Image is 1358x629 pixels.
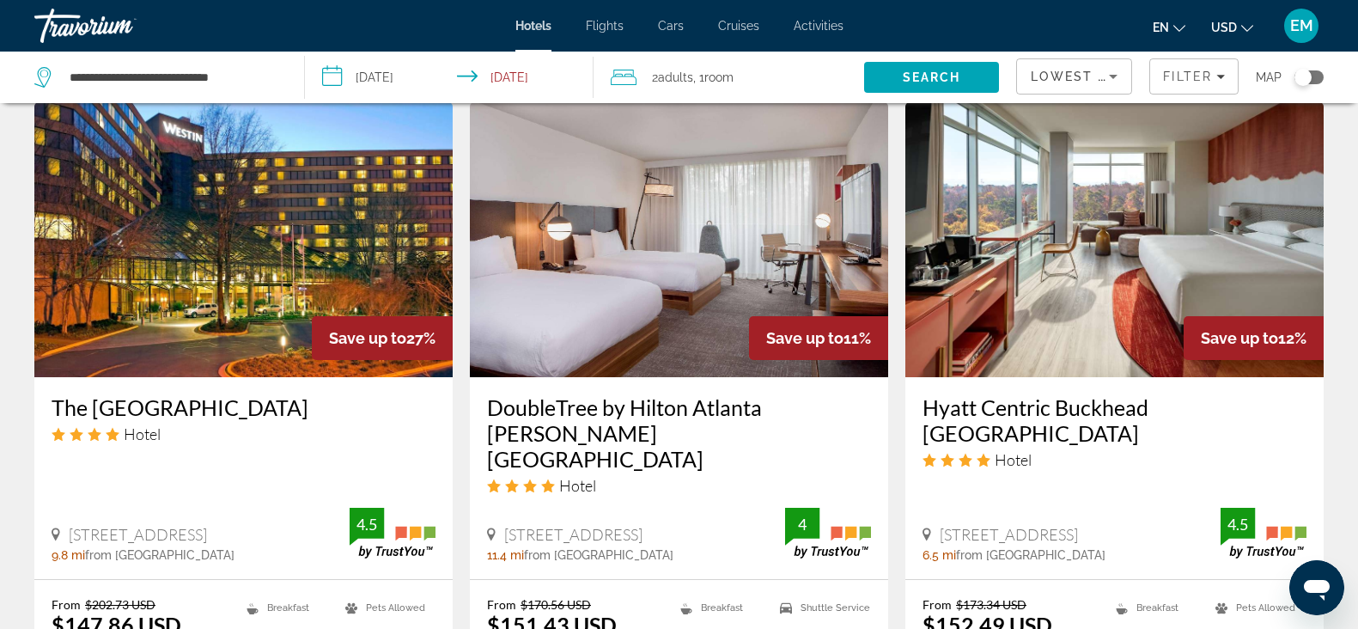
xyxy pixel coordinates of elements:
[329,329,406,347] span: Save up to
[1207,597,1306,619] li: Pets Allowed
[1031,66,1117,87] mat-select: Sort by
[124,424,161,443] span: Hotel
[1211,15,1253,40] button: Change currency
[658,19,684,33] a: Cars
[470,102,888,377] img: DoubleTree by Hilton Atlanta Windy Hill Ballpark
[52,548,85,562] span: 9.8 mi
[504,525,642,544] span: [STREET_ADDRESS]
[1289,560,1344,615] iframe: Button to launch messaging window
[785,508,871,559] img: TrustYou guest rating badge
[487,597,516,612] span: From
[85,597,155,612] del: $202.73 USD
[1279,8,1324,44] button: User Menu
[515,19,551,33] a: Hotels
[524,548,673,562] span: from [GEOGRAPHIC_DATA]
[487,548,524,562] span: 11.4 mi
[1107,597,1207,619] li: Breakfast
[238,597,337,619] li: Breakfast
[652,65,693,89] span: 2
[923,394,1306,446] a: Hyatt Centric Buckhead [GEOGRAPHIC_DATA]
[923,450,1306,469] div: 4 star Hotel
[1282,70,1324,85] button: Toggle map
[1221,508,1306,559] img: TrustYou guest rating badge
[704,70,734,84] span: Room
[1153,15,1185,40] button: Change language
[350,514,384,534] div: 4.5
[940,525,1078,544] span: [STREET_ADDRESS]
[903,70,961,84] span: Search
[956,597,1026,612] del: $173.34 USD
[52,597,81,612] span: From
[672,597,771,619] li: Breakfast
[1290,17,1313,34] span: EM
[956,548,1105,562] span: from [GEOGRAPHIC_DATA]
[594,52,864,103] button: Travelers: 2 adults, 0 children
[337,597,435,619] li: Pets Allowed
[312,316,453,360] div: 27%
[995,450,1032,469] span: Hotel
[34,102,453,377] img: The Westin Atlanta Airport
[1149,58,1239,95] button: Filters
[586,19,624,33] a: Flights
[487,476,871,495] div: 4 star Hotel
[749,316,888,360] div: 11%
[1201,329,1278,347] span: Save up to
[923,597,952,612] span: From
[1153,21,1169,34] span: en
[1256,65,1282,89] span: Map
[350,508,435,559] img: TrustYou guest rating badge
[1221,514,1255,534] div: 4.5
[68,64,278,90] input: Search hotel destination
[766,329,843,347] span: Save up to
[794,19,843,33] a: Activities
[52,394,435,420] a: The [GEOGRAPHIC_DATA]
[864,62,1000,93] button: Search
[1031,70,1141,83] span: Lowest Price
[85,548,234,562] span: from [GEOGRAPHIC_DATA]
[487,394,871,472] a: DoubleTree by Hilton Atlanta [PERSON_NAME][GEOGRAPHIC_DATA]
[905,102,1324,377] img: Hyatt Centric Buckhead Atlanta
[771,597,871,619] li: Shuttle Service
[693,65,734,89] span: , 1
[34,3,206,48] a: Travorium
[718,19,759,33] a: Cruises
[305,52,593,103] button: Select check in and out date
[923,548,956,562] span: 6.5 mi
[1184,316,1324,360] div: 12%
[521,597,591,612] del: $170.56 USD
[69,525,207,544] span: [STREET_ADDRESS]
[1211,21,1237,34] span: USD
[52,424,435,443] div: 4 star Hotel
[1163,70,1212,83] span: Filter
[785,514,819,534] div: 4
[559,476,596,495] span: Hotel
[658,70,693,84] span: Adults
